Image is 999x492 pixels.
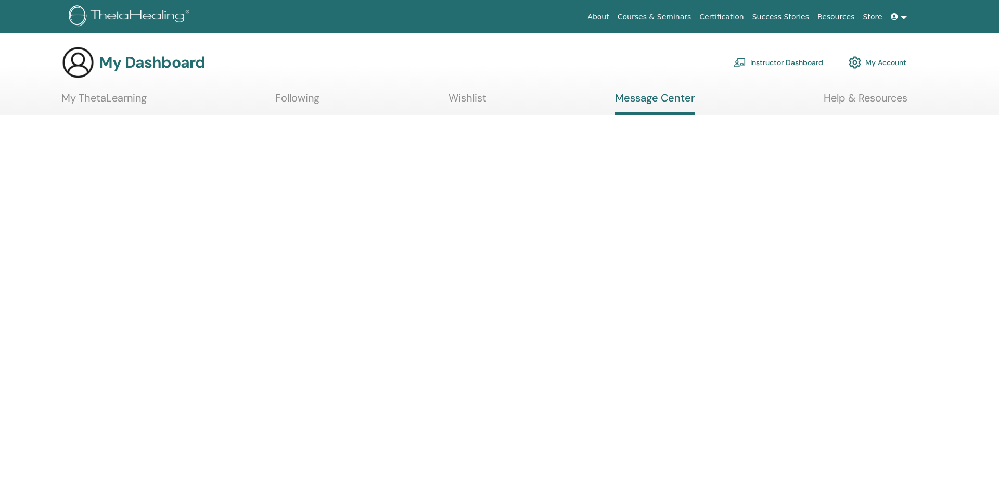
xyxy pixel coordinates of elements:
[583,7,613,27] a: About
[61,46,95,79] img: generic-user-icon.jpg
[449,92,486,112] a: Wishlist
[695,7,748,27] a: Certification
[849,54,861,71] img: cog.svg
[99,53,205,72] h3: My Dashboard
[813,7,859,27] a: Resources
[748,7,813,27] a: Success Stories
[859,7,887,27] a: Store
[734,51,823,74] a: Instructor Dashboard
[61,92,147,112] a: My ThetaLearning
[613,7,696,27] a: Courses & Seminars
[275,92,319,112] a: Following
[824,92,907,112] a: Help & Resources
[849,51,906,74] a: My Account
[734,58,746,67] img: chalkboard-teacher.svg
[615,92,695,115] a: Message Center
[69,5,193,29] img: logo.png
